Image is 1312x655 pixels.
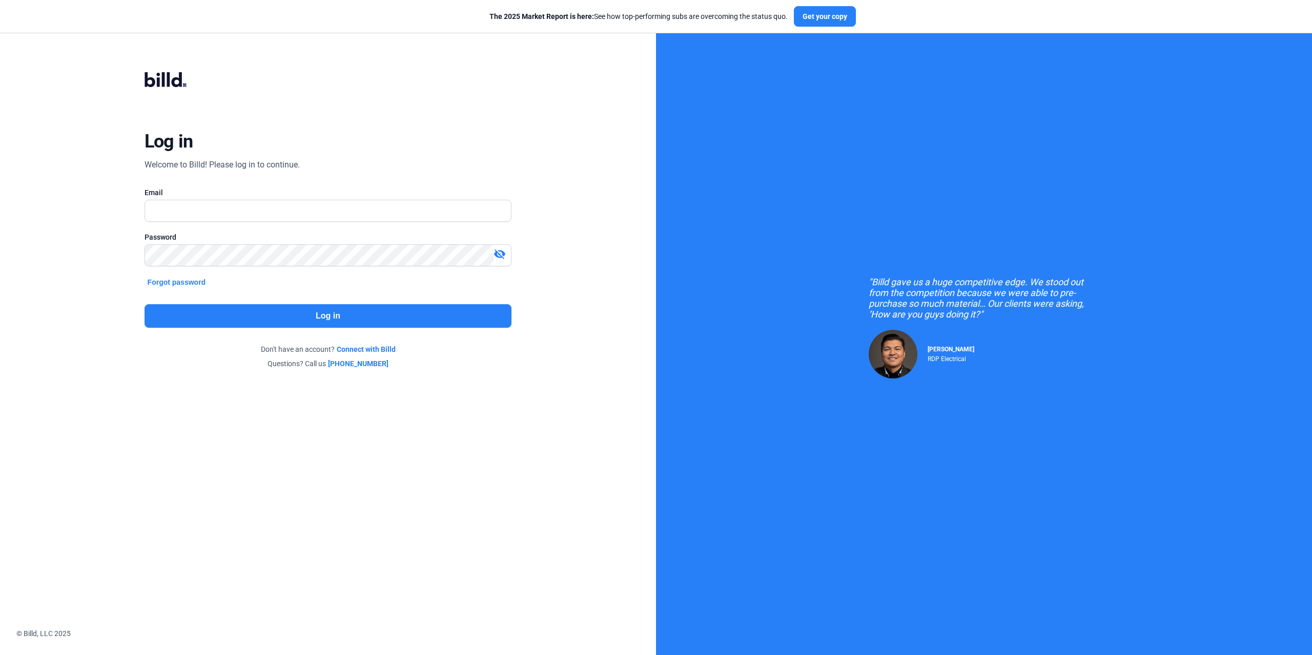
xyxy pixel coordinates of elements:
[145,277,209,288] button: Forgot password
[328,358,388,369] a: [PHONE_NUMBER]
[145,344,512,354] div: Don't have an account?
[928,353,974,363] div: RDP Electrical
[145,232,512,242] div: Password
[145,304,512,328] button: Log in
[794,6,856,27] button: Get your copy
[869,277,1099,320] div: "Billd gave us a huge competitive edge. We stood out from the competition because we were able to...
[145,187,512,198] div: Email
[869,330,917,378] img: Raul Pacheco
[494,248,506,260] mat-icon: visibility_off
[489,11,788,22] div: See how top-performing subs are overcoming the status quo.
[145,130,193,153] div: Log in
[145,159,300,171] div: Welcome to Billd! Please log in to continue.
[145,358,512,369] div: Questions? Call us
[489,12,594,20] span: The 2025 Market Report is here:
[337,344,396,354] a: Connect with Billd
[928,346,974,353] span: [PERSON_NAME]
